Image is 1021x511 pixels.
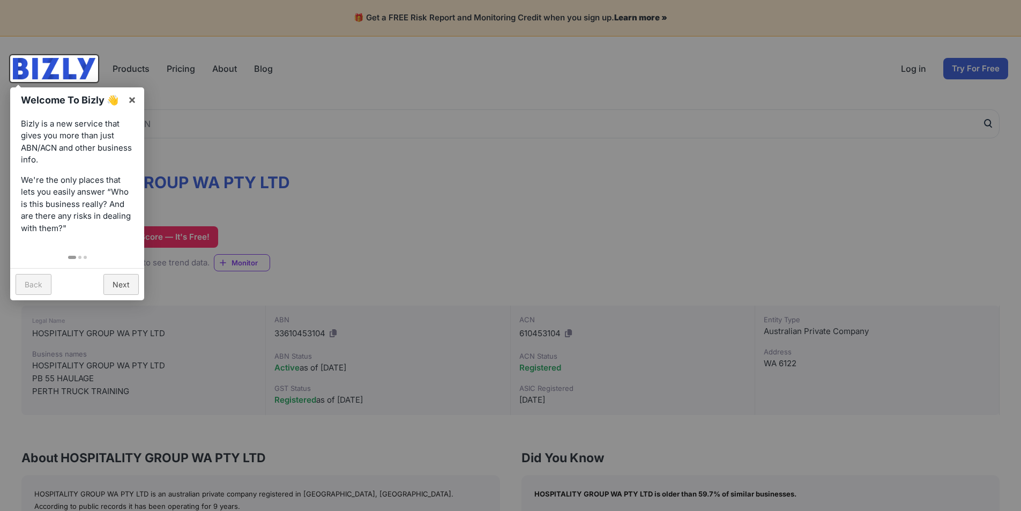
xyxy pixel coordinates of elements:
a: × [120,87,144,112]
p: We're the only places that lets you easily answer “Who is this business really? And are there any... [21,174,133,235]
p: Bizly is a new service that gives you more than just ABN/ACN and other business info. [21,118,133,166]
a: Next [103,274,139,295]
h1: Welcome To Bizly 👋 [21,93,122,107]
a: Back [16,274,51,295]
